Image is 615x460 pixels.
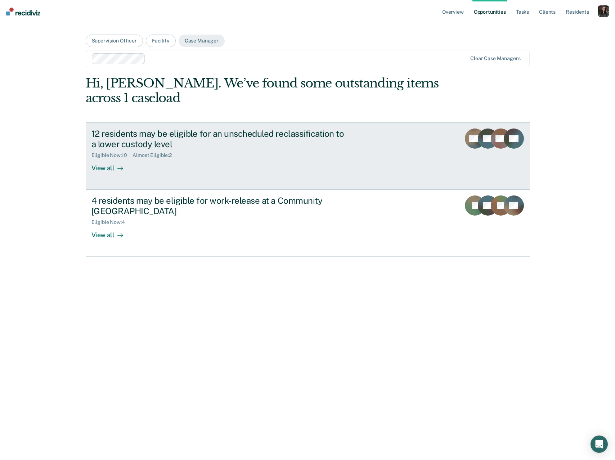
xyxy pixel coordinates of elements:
button: Facility [146,35,176,47]
div: Eligible Now : 4 [91,219,131,225]
div: Hi, [PERSON_NAME]. We’ve found some outstanding items across 1 caseload [86,76,441,105]
button: Case Manager [179,35,225,47]
div: Almost Eligible : 2 [133,152,178,158]
div: Open Intercom Messenger [591,436,608,453]
div: View all [91,158,132,172]
a: 4 residents may be eligible for work-release at a Community [GEOGRAPHIC_DATA]Eligible Now:4View all [86,190,530,257]
div: View all [91,225,132,239]
div: Eligible Now : 10 [91,152,133,158]
a: 12 residents may be eligible for an unscheduled reclassification to a lower custody levelEligible... [86,122,530,190]
div: Clear case managers [470,55,520,62]
div: 12 residents may be eligible for an unscheduled reclassification to a lower custody level [91,128,344,149]
img: Recidiviz [6,8,40,15]
button: Supervision Officer [86,35,143,47]
div: 4 residents may be eligible for work-release at a Community [GEOGRAPHIC_DATA] [91,195,344,216]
